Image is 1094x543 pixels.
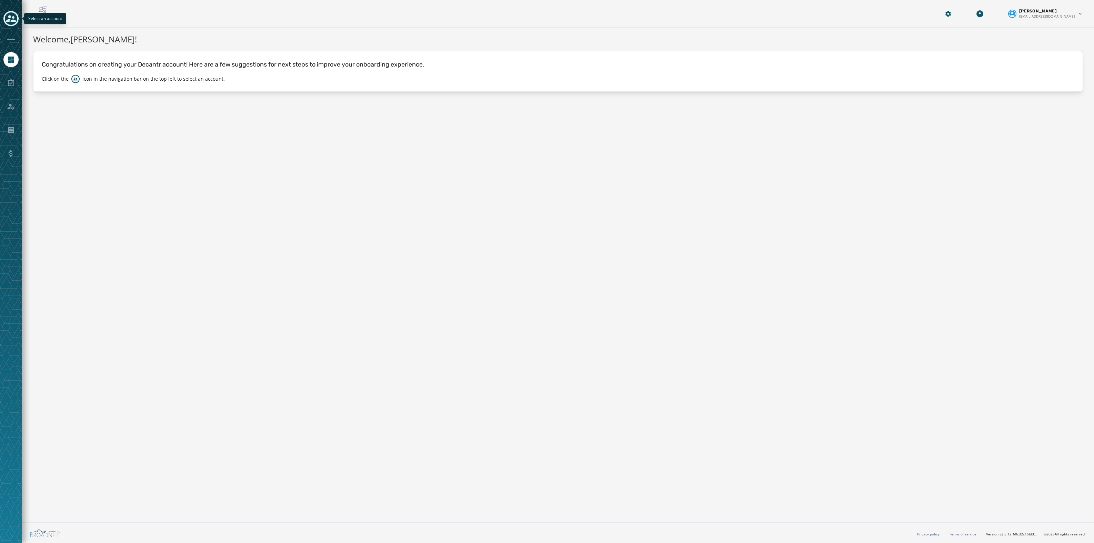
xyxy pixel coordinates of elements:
[986,532,1038,537] span: Version
[974,8,986,20] button: Download Menu
[949,532,976,536] a: Terms of service
[1019,14,1075,19] span: [EMAIL_ADDRESS][DOMAIN_NAME]
[917,532,940,536] a: Privacy policy
[1044,532,1086,536] span: © 2025 All rights reserved.
[33,33,1083,46] h1: Welcome, [PERSON_NAME] !
[1000,532,1038,537] span: v2.5.12_60c32c15fd37978ea97d18c88c1d5e69e1bdb78b
[82,76,225,82] p: icon in the navigation bar on the top left to select an account.
[942,8,954,20] button: Manage global settings
[28,16,62,21] span: Select an account
[3,52,19,67] a: Navigate to Home
[42,76,69,82] p: Click on the
[1019,8,1057,14] span: [PERSON_NAME]
[1005,6,1086,22] button: User settings
[3,11,19,26] button: Toggle account select drawer
[42,60,1074,69] p: Congratulations on creating your Decantr account! Here are a few suggestions for next steps to im...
